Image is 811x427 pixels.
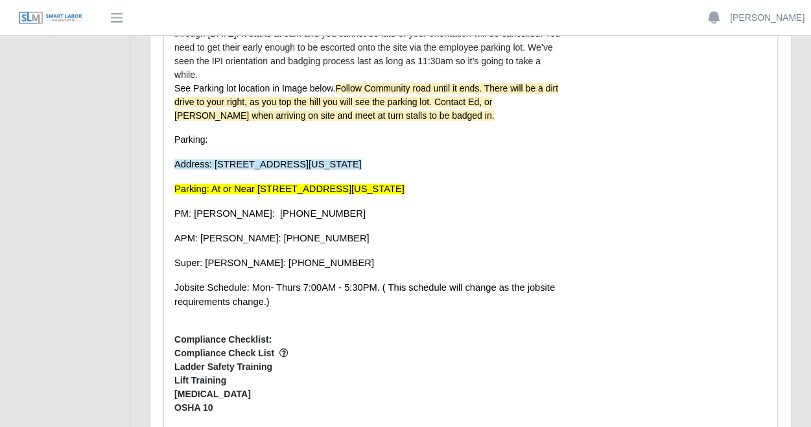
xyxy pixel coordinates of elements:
span: Ladder Safety Training [174,360,563,374]
span: Follow Community road until it ends. There will be a dirt drive to your right, as you top the hil... [174,83,558,121]
img: SLM Logo [18,11,83,25]
span: Jobsite Schedule: Mon- Thurs 7:00AM - 5:30PM. ( This schedule will change as the jobsite requirem... [174,282,555,307]
span: OSHA 10 [174,401,563,415]
span: Compliance Check List [174,347,563,360]
b: Compliance Checklist: [174,334,272,345]
span: See Parking lot location in Image below. [174,83,558,121]
span: PM: [PERSON_NAME]: [PHONE_NUMBER] [174,208,366,219]
span: Super: [PERSON_NAME]: [PHONE_NUMBER] [174,258,374,268]
a: [PERSON_NAME] [730,11,805,25]
span: Address: [STREET_ADDRESS][US_STATE] [174,159,362,169]
span: APM: [PERSON_NAME]: [PHONE_NUMBER] [174,233,370,243]
span: Parking: [174,134,207,145]
span: Parking: At or Near [STREET_ADDRESS][US_STATE] [174,184,405,194]
span: [MEDICAL_DATA] [174,387,563,401]
span: Lift Training [174,374,563,387]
